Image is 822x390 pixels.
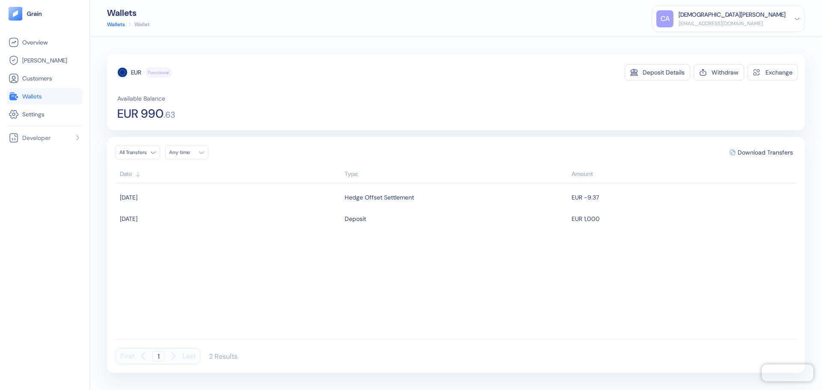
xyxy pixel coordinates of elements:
[345,170,567,179] div: Sort ascending
[345,190,414,205] div: Hedge Offset Settlement
[209,352,238,361] div: 2 Results
[726,146,796,159] button: Download Transfers
[107,21,125,28] a: Wallets
[120,348,134,364] button: First
[679,10,786,19] div: [DEMOGRAPHIC_DATA][PERSON_NAME]
[748,64,798,80] button: Exchange
[22,92,42,101] span: Wallets
[9,37,81,48] a: Overview
[679,20,786,27] div: [EMAIL_ADDRESS][DOMAIN_NAME]
[116,208,342,229] td: [DATE]
[131,68,141,77] div: EUR
[712,69,739,75] div: Withdraw
[169,149,195,156] div: Any time
[27,11,42,17] img: logo
[625,64,690,80] button: Deposit Details
[569,187,796,208] td: EUR -9.37
[22,38,48,47] span: Overview
[22,74,52,83] span: Customers
[22,56,67,65] span: [PERSON_NAME]
[656,10,673,27] div: CA
[117,108,164,120] span: EUR 990
[148,69,169,76] span: Functional
[694,64,744,80] button: Withdraw
[22,110,45,119] span: Settings
[762,364,813,381] iframe: Chatra live chat
[572,170,792,179] div: Sort descending
[9,109,81,119] a: Settings
[9,91,81,101] a: Wallets
[22,134,51,142] span: Developer
[116,187,342,208] td: [DATE]
[765,69,792,75] div: Exchange
[107,9,150,17] div: Wallets
[164,110,175,119] span: . 63
[345,211,366,226] div: Deposit
[9,55,81,65] a: [PERSON_NAME]
[120,170,340,179] div: Sort ascending
[182,348,196,364] button: Last
[643,69,685,75] div: Deposit Details
[165,146,208,159] button: Any time
[569,208,796,229] td: EUR 1,000
[117,94,165,103] span: Available Balance
[9,7,22,21] img: logo-tablet-V2.svg
[738,149,793,155] span: Download Transfers
[9,73,81,83] a: Customers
